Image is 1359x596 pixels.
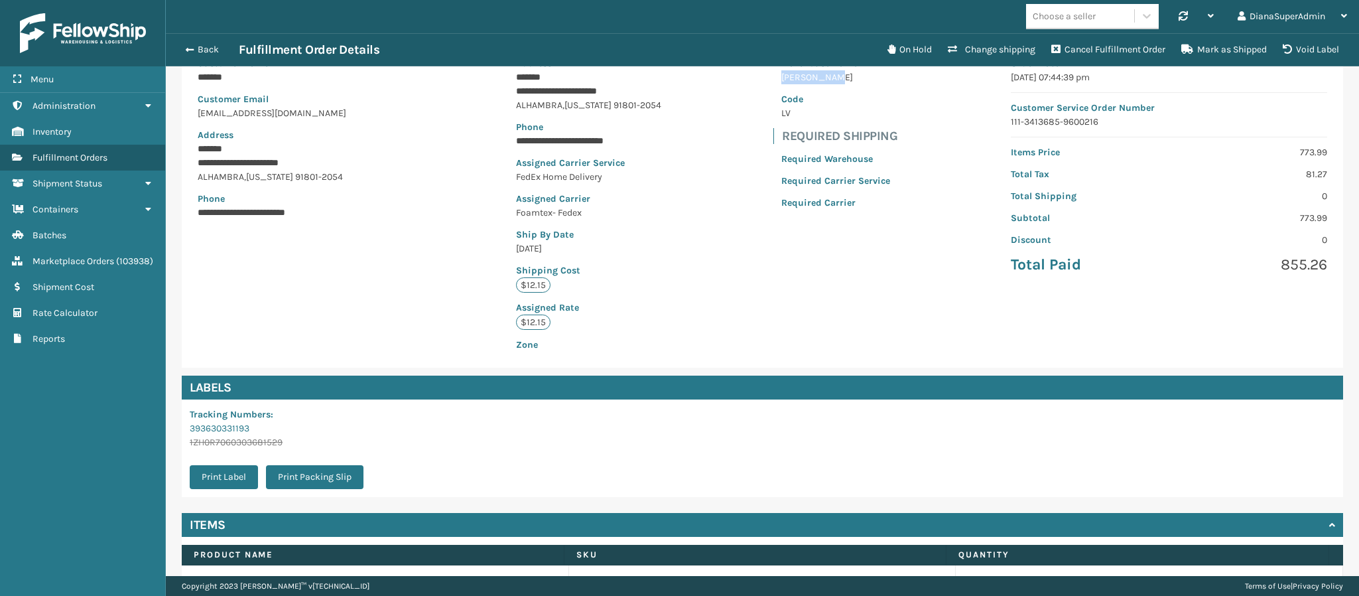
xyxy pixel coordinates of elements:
p: Required Carrier Service [781,174,890,188]
div: | [1245,576,1343,596]
p: Foamtex- Fedex [516,206,661,220]
p: Code [781,92,890,106]
i: Mark as Shipped [1181,44,1193,54]
span: ALHAMBRA [198,171,244,183]
label: Quantity [958,549,1317,561]
span: 91801-2054 [614,100,661,111]
p: 855.26 [1177,255,1327,275]
span: Inventory [32,126,72,137]
p: [DATE] 07:44:39 pm [1011,70,1327,84]
span: 91801-2054 [295,171,343,183]
a: 393630331193 [190,423,249,434]
p: 0 [1177,233,1327,247]
p: Customer Service Order Number [1011,101,1327,115]
p: [DATE] [516,242,661,256]
p: Assigned Rate [516,301,661,315]
button: Print Packing Slip [266,465,363,489]
p: Phone [516,120,661,134]
i: On Hold [887,44,895,54]
button: Cancel Fulfillment Order [1043,37,1173,63]
h4: Required Shipping [782,128,898,144]
p: 111-3413685-9600216 [1011,115,1327,129]
p: 773.99 [1177,211,1327,225]
p: Assigned Carrier Service [516,156,661,170]
label: Product Name [194,549,552,561]
td: 10.5" Cool Gel Matress v1.0 Twin [182,565,569,595]
a: Terms of Use [1245,581,1291,591]
button: Back [178,44,239,56]
p: Items Price [1011,145,1161,159]
p: 1ZH0R7060303681529 [190,435,371,449]
p: $12.15 [516,315,550,330]
p: Total Tax [1011,167,1161,181]
span: [US_STATE] [564,100,612,111]
i: Change shipping [948,44,957,54]
span: Fulfillment Orders [32,152,107,163]
p: 81.27 [1177,167,1327,181]
p: $12.15 [516,277,550,293]
span: Menu [31,74,54,85]
span: [US_STATE] [246,171,293,183]
p: [PERSON_NAME] [781,70,890,84]
span: Rate Calculator [32,307,97,319]
h3: Fulfillment Order Details [239,42,379,58]
p: Subtotal [1011,211,1161,225]
p: Total Paid [1011,255,1161,275]
a: Privacy Policy [1293,581,1343,591]
div: Choose a seller [1033,9,1096,23]
p: Customer Email [198,92,396,106]
p: Zone [516,338,661,352]
span: Reports [32,333,65,344]
i: Cancel Fulfillment Order [1051,44,1061,54]
p: Phone [198,192,396,206]
p: Discount [1011,233,1161,247]
p: Required Carrier [781,196,890,210]
span: , [244,171,246,183]
span: Address [198,129,233,141]
i: VOIDLABEL [1283,44,1292,54]
a: 410107-1110 [581,573,627,587]
p: 773.99 [1177,145,1327,159]
button: Print Label [190,465,258,489]
button: Void Label [1275,37,1347,63]
span: ( 103938 ) [116,256,153,267]
p: 0 [1177,189,1327,203]
span: Shipment Cost [32,281,94,293]
button: Change shipping [940,37,1043,63]
span: Tracking Numbers : [190,409,273,420]
p: FedEx Home Delivery [516,170,661,184]
span: Shipment Status [32,178,102,189]
span: Containers [32,204,78,215]
h4: Labels [182,376,1343,400]
button: Mark as Shipped [1173,37,1275,63]
h4: Items [190,517,226,533]
p: LV [781,106,890,120]
span: Batches [32,230,66,241]
p: [EMAIL_ADDRESS][DOMAIN_NAME] [198,106,396,120]
p: Shipping Cost [516,263,661,277]
p: Total Shipping [1011,189,1161,203]
label: SKU [576,549,935,561]
p: Copyright 2023 [PERSON_NAME]™ v [TECHNICAL_ID] [182,576,369,596]
p: Ship By Date [516,228,661,242]
span: Marketplace Orders [32,256,114,267]
span: , [562,100,564,111]
p: Assigned Carrier [516,192,661,206]
span: Administration [32,100,96,112]
td: 1 [956,565,1343,595]
button: On Hold [879,37,940,63]
p: Required Warehouse [781,152,890,166]
img: logo [20,13,146,53]
span: ALHAMBRA [516,100,562,111]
